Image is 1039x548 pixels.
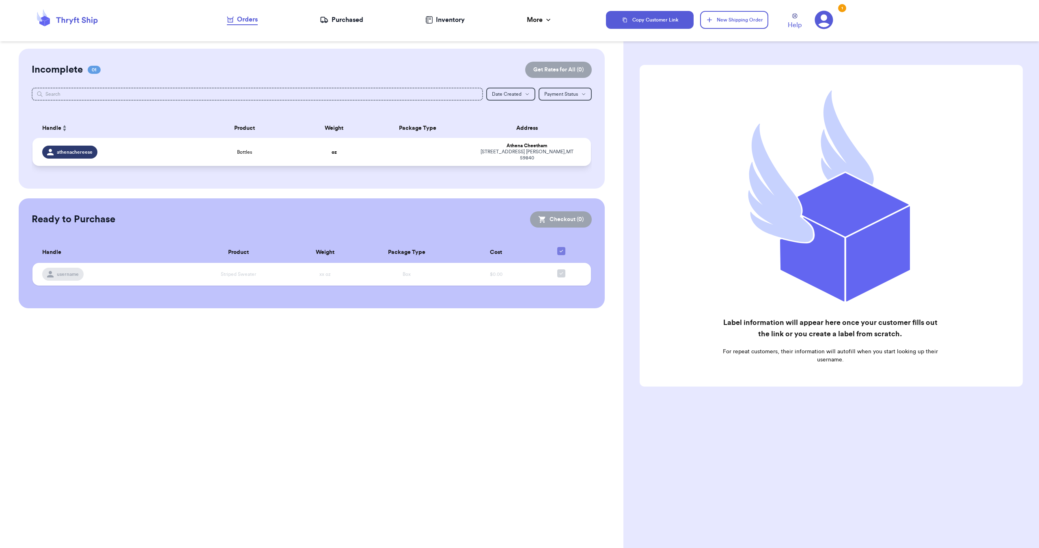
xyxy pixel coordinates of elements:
[473,143,581,149] div: Athena Cheetham
[838,4,846,12] div: 1
[720,348,941,364] p: For repeat customers, their information will autofill when you start looking up their username.
[492,92,522,97] span: Date Created
[539,88,592,101] button: Payment Status
[300,118,367,138] th: Weight
[42,124,61,133] span: Handle
[237,149,252,155] span: Bottles
[425,15,465,25] a: Inventory
[61,123,68,133] button: Sort ascending
[530,211,592,228] button: Checkout (0)
[368,118,468,138] th: Package Type
[486,88,535,101] button: Date Created
[332,150,337,155] strong: oz
[468,118,591,138] th: Address
[700,11,768,29] button: New Shipping Order
[221,272,256,277] span: Striped Sweater
[32,213,115,226] h2: Ready to Purchase
[227,15,258,24] div: Orders
[358,242,455,263] th: Package Type
[720,317,941,340] h2: Label information will appear here once your customer fills out the link or you create a label fr...
[606,11,694,29] button: Copy Customer Link
[32,63,83,76] h2: Incomplete
[88,66,101,74] span: 01
[57,149,93,155] span: athenachereese
[227,15,258,25] a: Orders
[32,88,483,101] input: Search
[403,272,411,277] span: Box
[42,248,61,257] span: Handle
[293,242,358,263] th: Weight
[527,15,552,25] div: More
[788,13,802,30] a: Help
[544,92,578,97] span: Payment Status
[473,149,581,161] div: [STREET_ADDRESS] [PERSON_NAME] , MT 59840
[320,15,363,25] a: Purchased
[184,242,293,263] th: Product
[815,11,833,29] a: 1
[788,20,802,30] span: Help
[319,272,331,277] span: xx oz
[57,271,79,277] span: username
[189,118,300,138] th: Product
[525,62,592,78] button: Get Rates for All (0)
[490,272,502,277] span: $0.00
[455,242,537,263] th: Cost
